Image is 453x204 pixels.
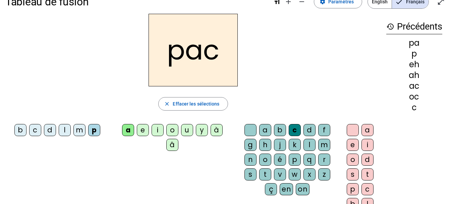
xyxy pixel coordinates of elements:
[386,39,442,47] div: pa
[274,168,286,180] div: v
[318,124,330,136] div: f
[166,124,178,136] div: o
[386,82,442,90] div: ac
[244,139,257,151] div: g
[289,168,301,180] div: w
[361,183,374,195] div: c
[14,124,26,136] div: b
[244,168,257,180] div: s
[347,183,359,195] div: p
[296,183,309,195] div: on
[386,104,442,112] div: c
[196,124,208,136] div: y
[303,168,316,180] div: x
[280,183,293,195] div: en
[361,154,374,166] div: d
[259,139,271,151] div: h
[44,124,56,136] div: d
[29,124,41,136] div: c
[347,154,359,166] div: o
[386,19,442,34] h3: Précédents
[303,154,316,166] div: q
[274,154,286,166] div: é
[386,60,442,69] div: eh
[173,100,219,108] span: Effacer les sélections
[149,14,238,86] h2: pac
[386,50,442,58] div: p
[386,93,442,101] div: oc
[303,139,316,151] div: l
[122,124,134,136] div: a
[59,124,71,136] div: l
[347,168,359,180] div: s
[211,124,223,136] div: à
[318,168,330,180] div: z
[259,154,271,166] div: o
[361,124,374,136] div: a
[181,124,193,136] div: u
[265,183,277,195] div: ç
[318,154,330,166] div: r
[137,124,149,136] div: e
[347,139,359,151] div: e
[318,139,330,151] div: m
[274,139,286,151] div: j
[259,168,271,180] div: t
[164,101,170,107] mat-icon: close
[166,139,178,151] div: â
[361,168,374,180] div: t
[259,124,271,136] div: a
[289,124,301,136] div: c
[88,124,100,136] div: p
[73,124,86,136] div: m
[158,97,228,111] button: Effacer les sélections
[386,71,442,79] div: ah
[289,139,301,151] div: k
[274,124,286,136] div: b
[289,154,301,166] div: p
[361,139,374,151] div: i
[244,154,257,166] div: n
[303,124,316,136] div: d
[152,124,164,136] div: i
[386,23,394,31] mat-icon: history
